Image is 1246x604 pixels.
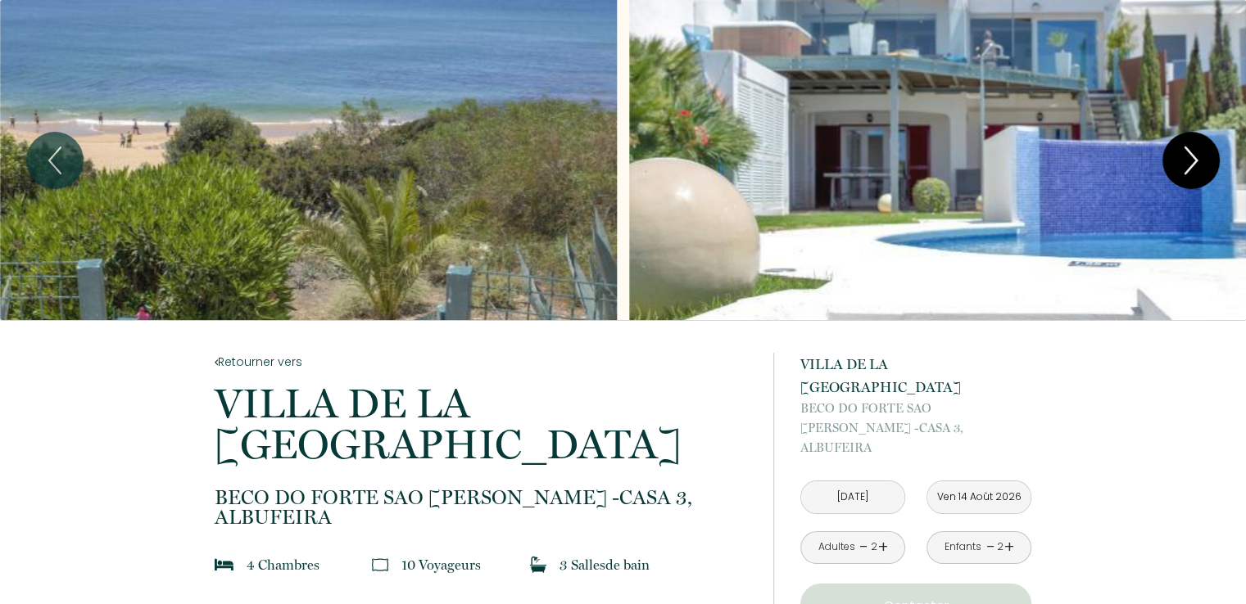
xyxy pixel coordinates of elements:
span: BECO DO FORTE SAO [PERSON_NAME] -CASA 3, [215,488,752,507]
p: ALBUFEIRA [215,488,752,527]
div: 2 [870,539,878,555]
a: + [1004,534,1014,560]
img: guests [372,557,388,573]
a: - [985,534,995,560]
p: VILLA DE LA [GEOGRAPHIC_DATA] [215,383,752,465]
a: Retourner vers [215,353,752,371]
p: 4 Chambre [247,553,319,576]
a: + [878,534,888,560]
a: - [859,534,868,560]
span: s [314,557,319,573]
input: Départ [927,481,1031,513]
div: Enfants [945,539,981,555]
p: 3 Salle de bain [560,553,650,576]
p: 10 Voyageur [401,553,481,576]
button: Next [1162,132,1220,189]
div: 2 [996,539,1004,555]
input: Arrivée [801,481,904,513]
span: BECO DO FORTE SAO [PERSON_NAME] -CASA 3, [800,399,1031,438]
span: s [600,557,605,573]
div: Adultes [818,539,854,555]
button: Previous [26,132,84,189]
p: ALBUFEIRA [800,399,1031,458]
p: VILLA DE LA [GEOGRAPHIC_DATA] [800,353,1031,399]
span: s [475,557,481,573]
